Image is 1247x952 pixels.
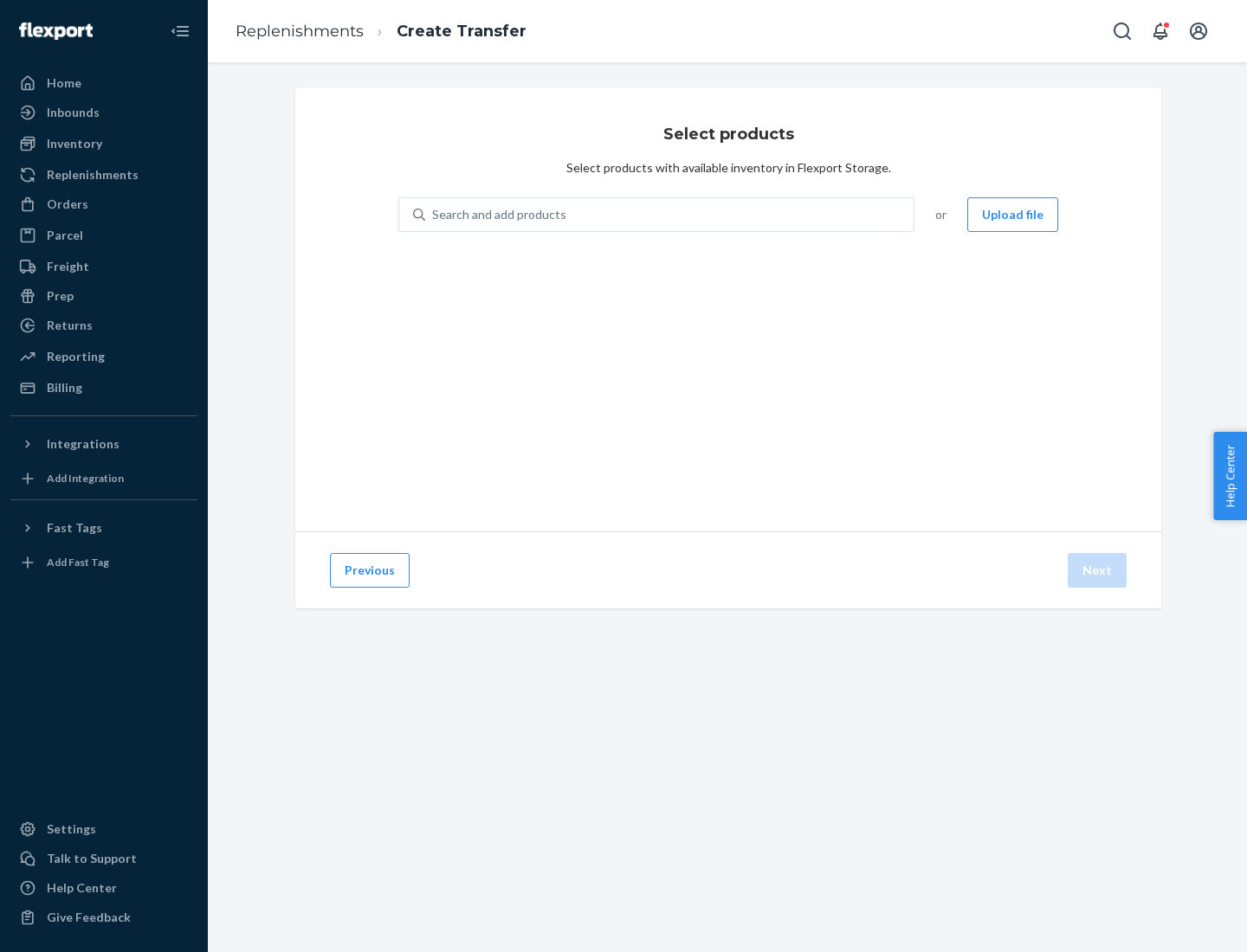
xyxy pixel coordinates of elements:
div: Inbounds [47,104,100,121]
button: Fast Tags [10,514,197,542]
button: Previous [330,553,410,588]
div: Add Fast Tag [47,555,109,569]
a: Create Transfer [397,22,527,41]
button: Give Feedback [10,904,197,931]
a: Freight [10,253,197,280]
ol: breadcrumbs [222,6,540,57]
a: Add Integration [10,465,197,492]
button: Open notifications [1143,14,1178,48]
button: Open Search Box [1105,14,1140,48]
a: Replenishments [236,22,364,41]
div: Select products with available inventory in Flexport Storage. [566,159,891,177]
button: Open account menu [1181,14,1216,48]
div: Prep [47,287,74,305]
div: Inventory [47,135,102,152]
button: Help Center [1213,432,1247,520]
div: Parcel [47,227,83,244]
a: Settings [10,815,197,843]
a: Inbounds [10,99,197,126]
h3: Select products [663,123,794,145]
button: Next [1068,553,1127,588]
div: Billing [47,379,82,396]
div: Orders [47,196,88,213]
div: Reporting [47,348,105,365]
a: Home [10,69,197,97]
div: Search and add products [432,206,566,223]
div: Talk to Support [47,850,137,867]
a: Replenishments [10,161,197,189]
a: Billing [10,374,197,402]
button: Integrations [10,430,197,458]
img: Flexport logo [19,23,93,40]
a: Reporting [10,343,197,370]
a: Help Center [10,874,197,902]
div: Replenishments [47,166,139,183]
a: Prep [10,282,197,310]
div: Home [47,74,81,92]
a: Parcel [10,222,197,249]
div: Give Feedback [47,909,131,926]
button: Close Navigation [163,14,197,48]
a: Add Fast Tag [10,549,197,576]
button: Upload file [967,197,1058,232]
div: Freight [47,258,89,275]
div: Fast Tags [47,519,102,537]
span: or [935,206,947,223]
a: Returns [10,312,197,339]
div: Returns [47,317,93,334]
div: Integrations [47,435,120,453]
div: Add Integration [47,471,124,486]
div: Settings [47,820,96,838]
div: Help Center [47,879,117,897]
a: Orders [10,190,197,218]
a: Talk to Support [10,845,197,872]
a: Inventory [10,130,197,158]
